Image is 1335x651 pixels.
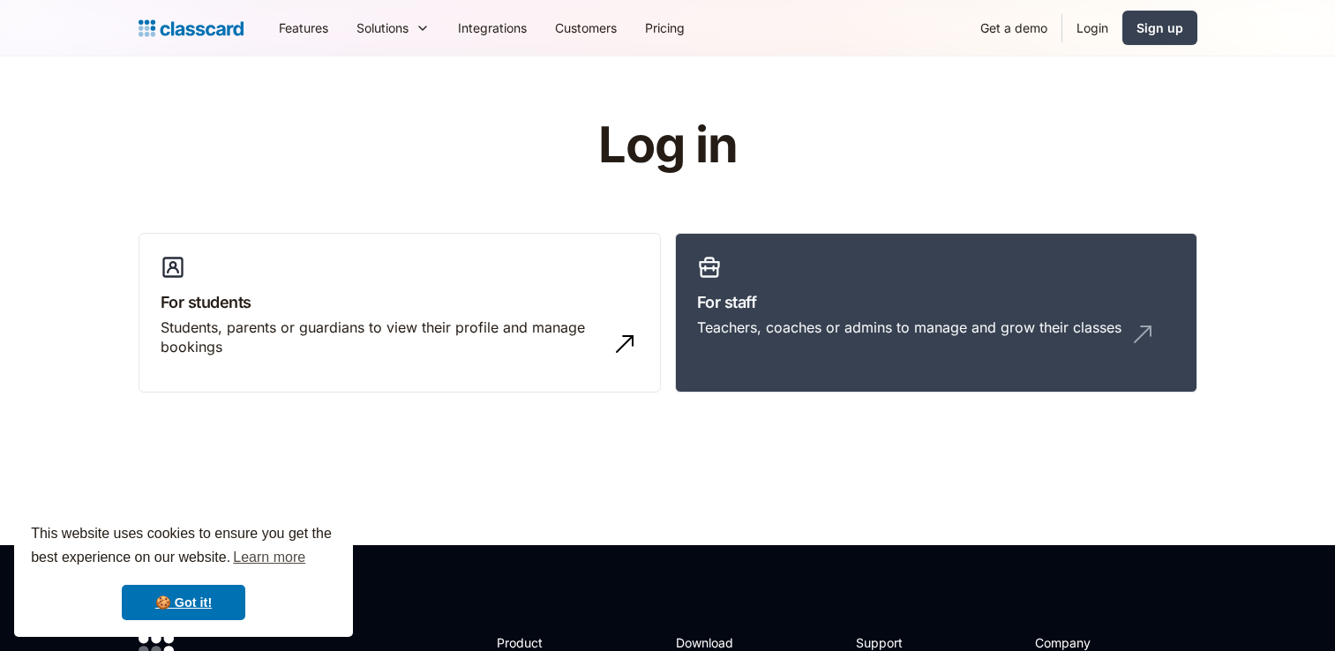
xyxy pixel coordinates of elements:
a: Get a demo [966,8,1061,48]
a: Sign up [1122,11,1197,45]
a: Features [265,8,342,48]
div: Solutions [342,8,444,48]
a: Integrations [444,8,541,48]
h3: For staff [697,290,1175,314]
div: Solutions [356,19,409,37]
a: dismiss cookie message [122,585,245,620]
a: learn more about cookies [230,544,308,571]
div: Sign up [1136,19,1183,37]
a: Login [1062,8,1122,48]
a: Pricing [631,8,699,48]
h3: For students [161,290,639,314]
h1: Log in [387,118,948,173]
span: This website uses cookies to ensure you get the best experience on our website. [31,523,336,571]
div: Teachers, coaches or admins to manage and grow their classes [697,318,1121,337]
a: For staffTeachers, coaches or admins to manage and grow their classes [675,233,1197,393]
a: For studentsStudents, parents or guardians to view their profile and manage bookings [139,233,661,393]
div: Students, parents or guardians to view their profile and manage bookings [161,318,604,357]
a: home [139,16,244,41]
div: cookieconsent [14,506,353,637]
a: Customers [541,8,631,48]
